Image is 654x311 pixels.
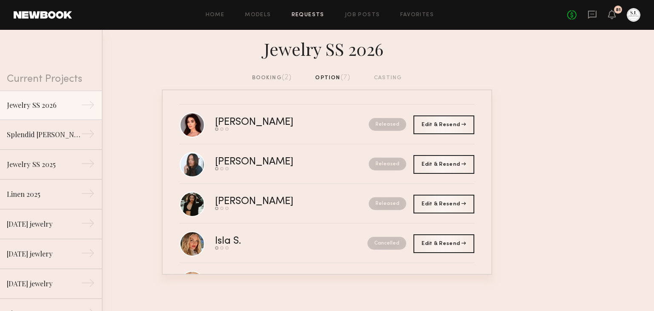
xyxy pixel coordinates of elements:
span: Edit & Resend [422,122,466,127]
div: Splendid [PERSON_NAME] [7,130,81,140]
nb-request-status: Cancelled [367,237,406,250]
div: [PERSON_NAME] [215,118,331,127]
a: Favorites [400,12,434,18]
a: Models [245,12,271,18]
a: Requests [292,12,324,18]
span: Edit & Resend [422,241,466,246]
div: Jewelry SS 2026 [162,37,492,60]
nb-request-status: Released [369,197,406,210]
div: → [81,98,95,115]
a: Job Posts [345,12,380,18]
a: Home [206,12,225,18]
div: → [81,276,95,293]
span: Edit & Resend [422,162,466,167]
nb-request-status: Released [369,118,406,131]
div: → [81,127,95,144]
div: booking [252,73,292,83]
a: [PERSON_NAME]Released [180,184,474,224]
div: → [81,216,95,233]
div: Jewelry SS 2026 [7,100,81,110]
div: [DATE] jewelry [7,279,81,289]
div: [DATE] jewelry [7,219,81,229]
div: 81 [616,8,621,12]
div: → [81,157,95,174]
div: Isla S. [215,236,304,246]
a: [PERSON_NAME]Released [180,105,474,144]
div: [PERSON_NAME] [215,157,331,167]
nb-request-status: Released [369,158,406,170]
a: [PERSON_NAME]Released [180,144,474,184]
span: Edit & Resend [422,202,466,207]
div: [PERSON_NAME] [215,197,331,207]
a: Isla S.Cancelled [180,224,474,263]
span: (2) [282,74,292,81]
div: Linen 2025 [7,189,81,199]
div: → [81,187,95,204]
div: → [81,246,95,263]
div: [DATE] jewlery [7,249,81,259]
div: Jewelry SS 2025 [7,159,81,170]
